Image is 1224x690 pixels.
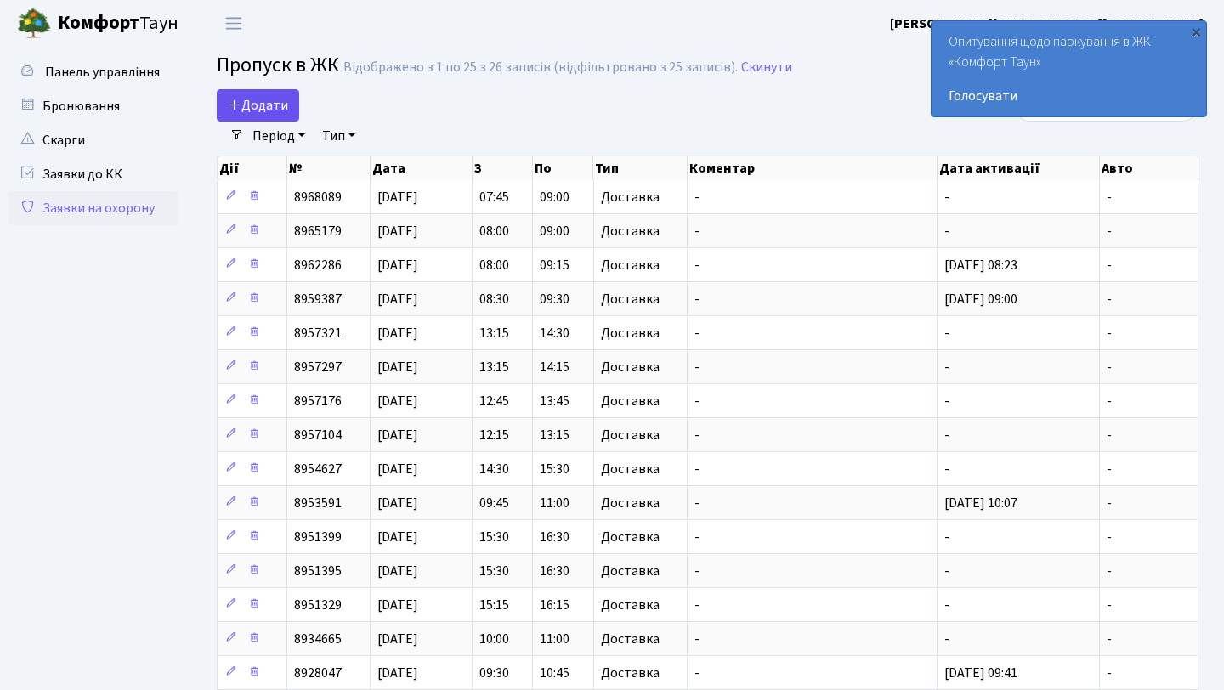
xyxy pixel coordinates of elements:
span: 08:30 [479,290,509,308]
span: [DATE] 10:07 [944,494,1017,512]
span: - [1107,324,1112,342]
span: 8954627 [294,460,342,478]
span: 10:00 [479,630,509,648]
span: [DATE] [377,562,418,580]
span: - [1107,664,1112,682]
span: - [1107,596,1112,614]
span: - [944,358,949,376]
span: - [1107,222,1112,240]
span: - [694,256,700,274]
div: × [1187,23,1204,40]
span: - [694,664,700,682]
span: 09:45 [479,494,509,512]
span: - [694,426,700,444]
span: 10:45 [540,664,569,682]
span: Доставка [601,326,660,340]
span: Доставка [601,564,660,578]
span: - [944,324,949,342]
span: 8953591 [294,494,342,512]
span: 14:30 [540,324,569,342]
span: 13:15 [479,358,509,376]
b: [PERSON_NAME][EMAIL_ADDRESS][DOMAIN_NAME] [890,14,1204,33]
span: - [1107,188,1112,206]
span: Доставка [601,428,660,442]
a: Панель управління [8,55,178,89]
span: 16:15 [540,596,569,614]
a: [PERSON_NAME][EMAIL_ADDRESS][DOMAIN_NAME] [890,14,1204,34]
span: [DATE] 08:23 [944,256,1017,274]
span: Доставка [601,360,660,374]
a: Період [246,122,312,150]
span: - [1107,392,1112,410]
span: - [1107,460,1112,478]
span: [DATE] [377,494,418,512]
span: Панель управління [45,63,160,82]
span: 8957321 [294,324,342,342]
span: 09:30 [540,290,569,308]
span: 09:30 [479,664,509,682]
span: 08:00 [479,222,509,240]
span: Доставка [601,496,660,510]
span: 16:30 [540,528,569,546]
b: Комфорт [58,9,139,37]
span: 8957104 [294,426,342,444]
span: [DATE] [377,324,418,342]
span: [DATE] [377,630,418,648]
span: 8951399 [294,528,342,546]
span: 13:15 [540,426,569,444]
span: Доставка [601,462,660,476]
a: Голосувати [949,86,1189,106]
div: Опитування щодо паркування в ЖК «Комфорт Таун» [932,21,1206,116]
span: - [694,494,700,512]
th: Авто [1100,156,1198,180]
span: - [694,222,700,240]
span: 8965179 [294,222,342,240]
span: 8959387 [294,290,342,308]
span: 09:00 [540,188,569,206]
span: - [694,528,700,546]
span: 11:00 [540,494,569,512]
span: [DATE] [377,664,418,682]
a: Заявки на охорону [8,191,178,225]
span: 8968089 [294,188,342,206]
th: Дата [371,156,473,180]
span: - [694,562,700,580]
span: - [1107,426,1112,444]
a: Бронювання [8,89,178,123]
span: 8951329 [294,596,342,614]
span: - [1107,290,1112,308]
span: - [944,188,949,206]
span: [DATE] [377,460,418,478]
span: 08:00 [479,256,509,274]
span: 15:30 [479,528,509,546]
th: По [533,156,593,180]
th: Коментар [688,156,938,180]
span: 12:45 [479,392,509,410]
th: Тип [593,156,688,180]
span: Доставка [601,394,660,408]
span: - [944,630,949,648]
a: Скарги [8,123,178,157]
span: - [1107,630,1112,648]
a: Тип [315,122,362,150]
span: [DATE] [377,392,418,410]
span: 13:45 [540,392,569,410]
a: Додати [217,89,299,122]
th: З [473,156,533,180]
span: Доставка [601,258,660,272]
span: - [694,188,700,206]
img: logo.png [17,7,51,41]
span: 11:00 [540,630,569,648]
span: [DATE] [377,426,418,444]
span: 15:30 [479,562,509,580]
span: - [944,426,949,444]
span: [DATE] [377,290,418,308]
span: [DATE] [377,256,418,274]
span: - [944,460,949,478]
span: Додати [228,96,288,115]
span: Доставка [601,224,660,238]
span: [DATE] 09:41 [944,664,1017,682]
span: [DATE] [377,358,418,376]
span: 12:15 [479,426,509,444]
span: 14:15 [540,358,569,376]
